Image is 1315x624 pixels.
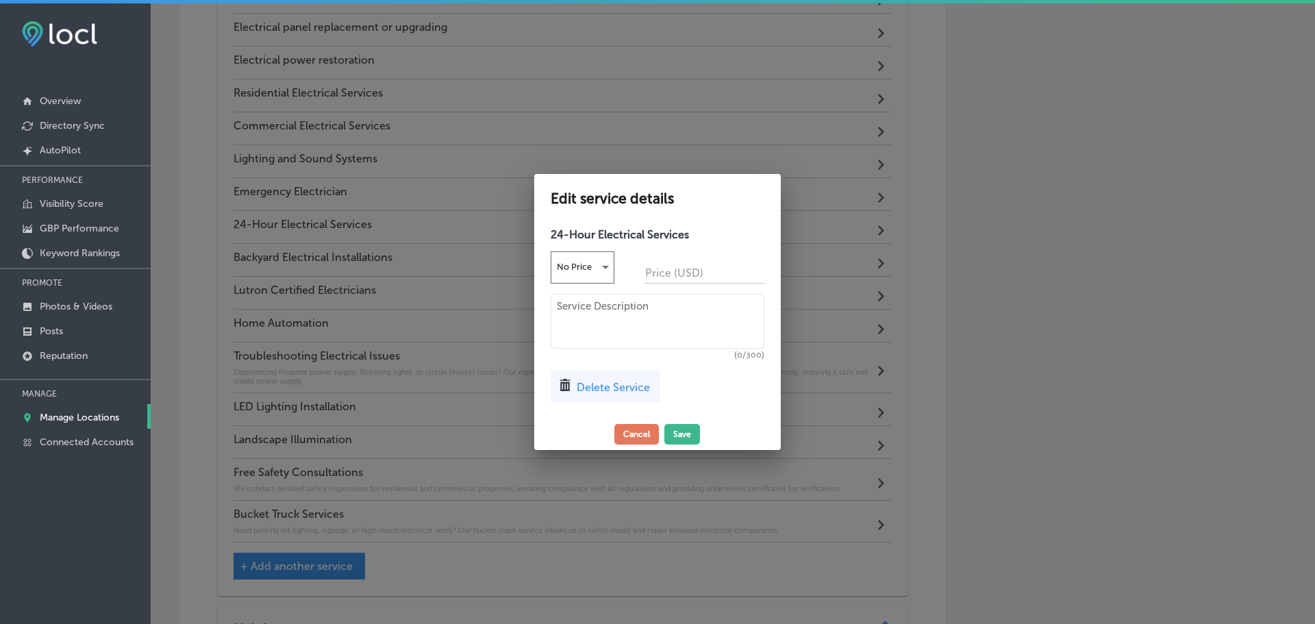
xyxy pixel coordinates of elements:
p: AutoPilot [40,145,81,156]
span: (0/300) [551,351,764,360]
p: Reputation [40,350,88,362]
div: No Price [551,256,614,278]
p: Manage Locations [40,412,119,423]
button: Save [665,424,701,445]
p: Photos & Videos [40,301,112,312]
p: Directory Sync [40,120,105,132]
p: GBP Performance [40,223,119,234]
p: Keyword Rankings [40,247,120,259]
span: Delete Service [577,381,650,394]
p: Visibility Score [40,198,103,210]
h2: Edit service details [551,190,764,208]
p: Overview [40,95,81,107]
button: Cancel [615,424,660,445]
p: Posts [40,325,63,337]
input: 0 [645,262,764,284]
p: Connected Accounts [40,436,134,448]
img: fda3e92497d09a02dc62c9cd864e3231.png [22,21,97,47]
h4: 24-Hour Electrical Services [551,228,764,241]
